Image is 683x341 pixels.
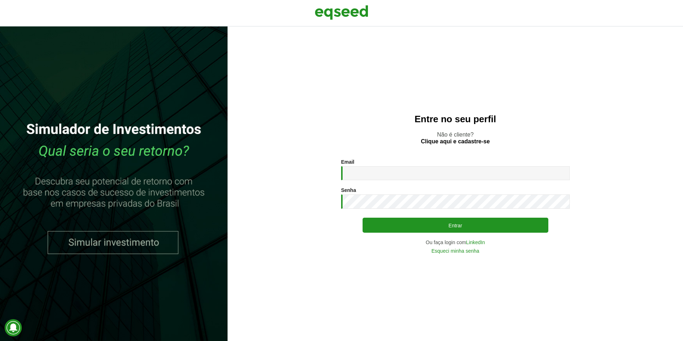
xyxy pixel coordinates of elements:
[242,114,669,124] h2: Entre no seu perfil
[363,218,548,233] button: Entrar
[341,240,570,245] div: Ou faça login com
[466,240,485,245] a: LinkedIn
[432,248,479,253] a: Esqueci minha senha
[242,131,669,145] p: Não é cliente?
[421,139,490,144] a: Clique aqui e cadastre-se
[315,4,368,21] img: EqSeed Logo
[341,188,356,193] label: Senha
[341,159,354,164] label: Email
